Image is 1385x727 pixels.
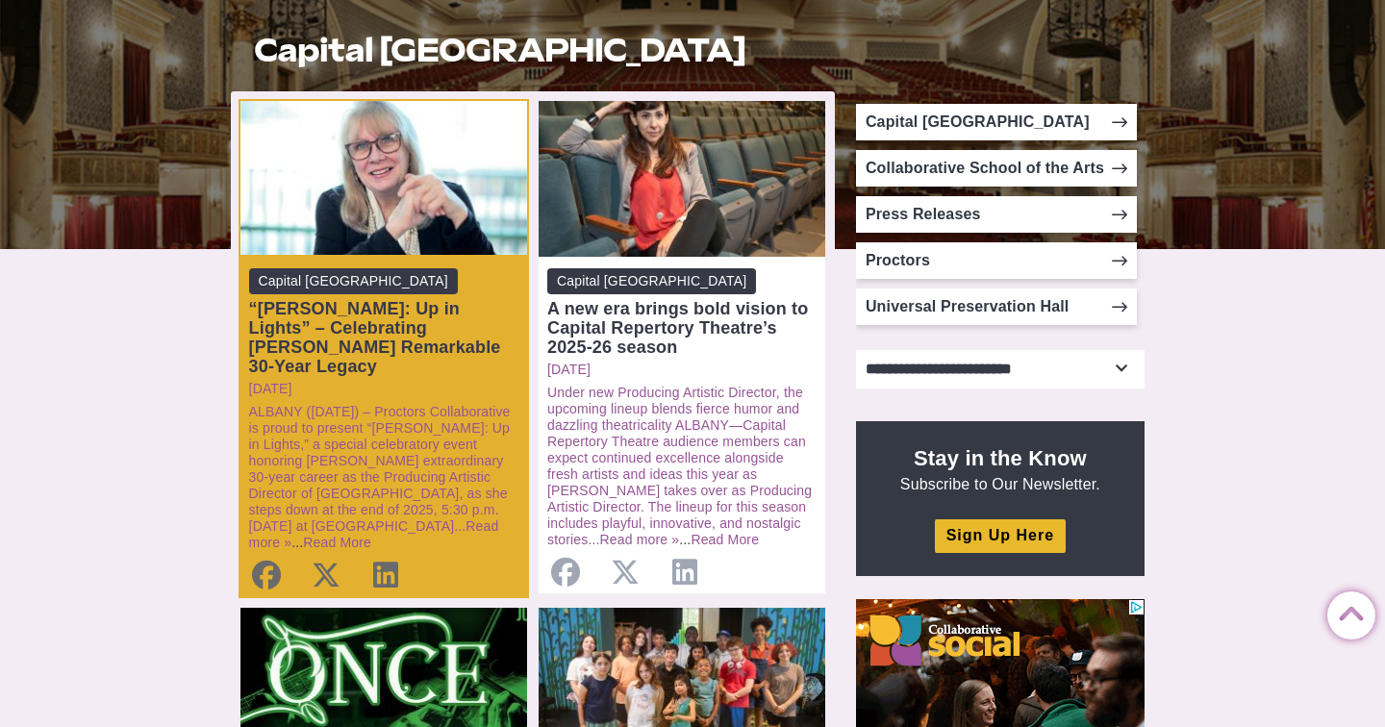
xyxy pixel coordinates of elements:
a: Read More [691,532,759,547]
div: “[PERSON_NAME]: Up in Lights” – Celebrating [PERSON_NAME] Remarkable 30-Year Legacy [249,299,518,376]
a: Press Releases [856,196,1137,233]
a: [DATE] [547,362,817,378]
a: Under new Producing Artistic Director, the upcoming lineup blends fierce humor and dazzling theat... [547,385,812,547]
a: Capital [GEOGRAPHIC_DATA] [856,104,1137,140]
p: ... [249,404,518,551]
a: Collaborative School of the Arts [856,150,1137,187]
a: Read more » [600,532,680,547]
a: Proctors [856,242,1137,279]
span: Capital [GEOGRAPHIC_DATA] [249,268,458,294]
a: Capital [GEOGRAPHIC_DATA] A new era brings bold vision to Capital Repertory Theatre’s 2025-26 season [547,268,817,357]
a: [DATE] [249,381,518,397]
h1: Capital [GEOGRAPHIC_DATA] [254,32,812,68]
a: ALBANY ([DATE]) – Proctors Collaborative is proud to present “[PERSON_NAME]: Up in Lights,” a spe... [249,404,511,534]
a: Sign Up Here [935,519,1066,553]
a: Capital [GEOGRAPHIC_DATA] “[PERSON_NAME]: Up in Lights” – Celebrating [PERSON_NAME] Remarkable 30... [249,268,518,376]
select: Select category [856,350,1145,389]
a: Back to Top [1327,592,1366,631]
a: Read More [303,535,371,550]
a: Universal Preservation Hall [856,288,1137,325]
strong: Stay in the Know [914,446,1087,470]
a: Read more » [249,518,499,550]
p: ... [547,385,817,548]
span: Capital [GEOGRAPHIC_DATA] [547,268,756,294]
div: A new era brings bold vision to Capital Repertory Theatre’s 2025-26 season [547,299,817,357]
p: Subscribe to Our Newsletter. [879,444,1121,494]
